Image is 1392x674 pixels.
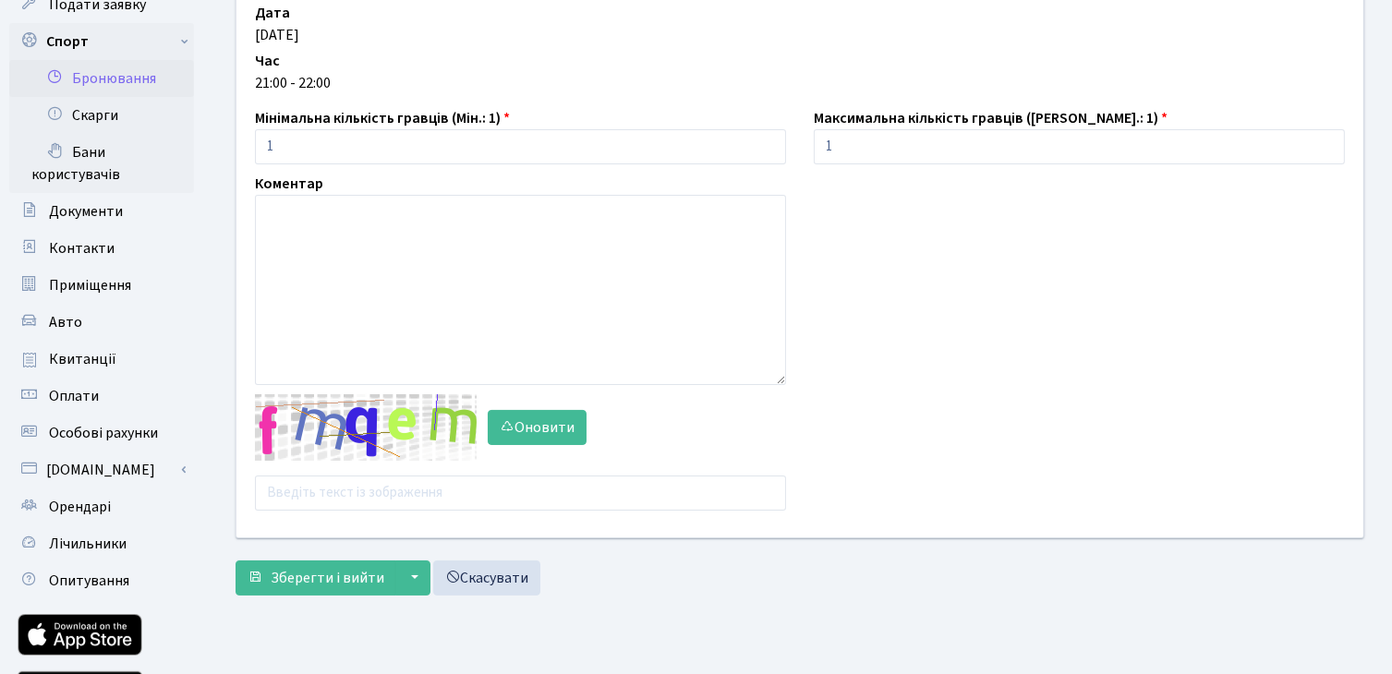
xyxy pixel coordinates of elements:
[9,97,194,134] a: Скарги
[49,423,158,443] span: Особові рахунки
[9,134,194,193] a: Бани користувачів
[255,475,786,511] input: Введіть текст із зображення
[255,72,1345,94] div: 21:00 - 22:00
[255,107,510,129] label: Мінімальна кількість гравців (Мін.: 1)
[49,349,116,369] span: Квитанції
[9,488,194,525] a: Орендарі
[433,560,540,596] a: Скасувати
[49,534,127,554] span: Лічильники
[9,525,194,562] a: Лічильники
[236,560,396,596] button: Зберегти і вийти
[9,341,194,378] a: Квитанції
[49,275,131,295] span: Приміщення
[255,173,323,195] label: Коментар
[9,60,194,97] a: Бронювання
[49,201,123,222] span: Документи
[49,497,111,517] span: Орендарі
[9,230,194,267] a: Контакти
[255,50,280,72] label: Час
[9,193,194,230] a: Документи
[255,2,290,24] label: Дата
[488,410,587,445] button: Оновити
[9,562,194,599] a: Опитування
[9,378,194,415] a: Оплати
[271,568,384,588] span: Зберегти і вийти
[255,24,1345,46] div: [DATE]
[9,451,194,488] a: [DOMAIN_NAME]
[255,394,477,461] img: default
[49,571,129,591] span: Опитування
[49,238,115,259] span: Контакти
[49,386,99,406] span: Оплати
[9,23,194,60] a: Спорт
[49,312,82,332] span: Авто
[9,304,194,341] a: Авто
[9,415,194,451] a: Особові рахунки
[814,107,1168,129] label: Максимальна кількість гравців ([PERSON_NAME].: 1)
[9,267,194,304] a: Приміщення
